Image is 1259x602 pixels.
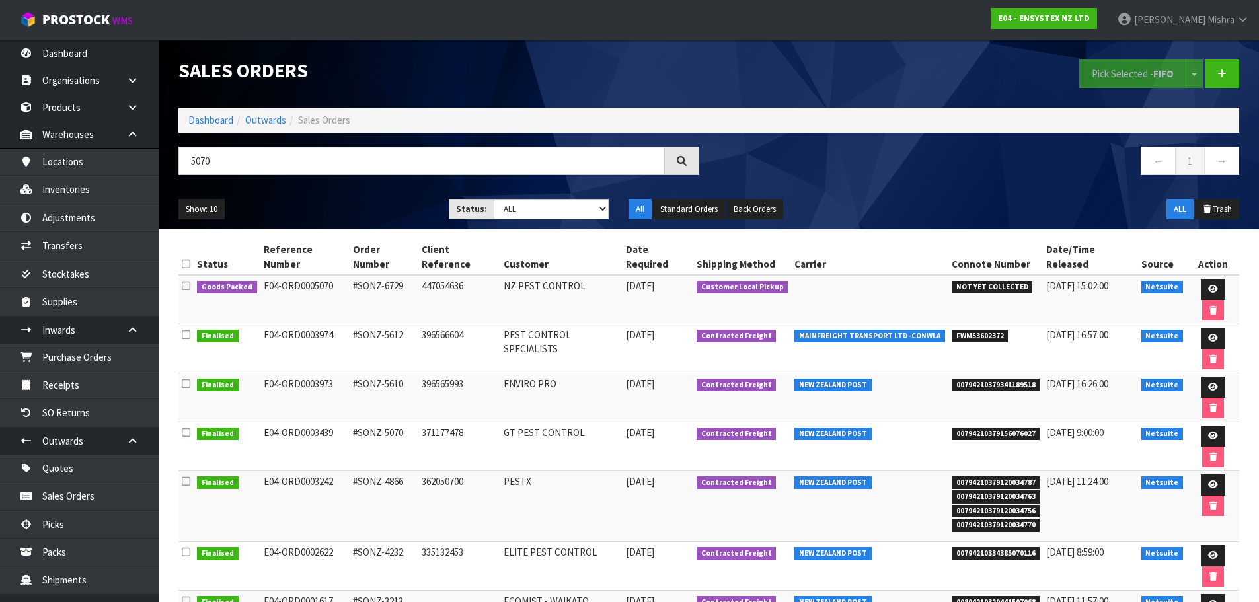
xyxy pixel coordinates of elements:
span: ProStock [42,11,110,28]
span: 00794210334385070116 [952,547,1040,560]
input: Search sales orders [178,147,665,175]
th: Action [1186,239,1239,275]
td: ELITE PEST CONTROL [500,542,623,591]
small: WMS [112,15,133,27]
button: Show: 10 [178,199,225,220]
span: [DATE] [626,546,654,558]
span: [DATE] [626,426,654,439]
th: Reference Number [260,239,350,275]
td: E04-ORD0002622 [260,542,350,591]
th: Status [194,239,260,275]
button: Trash [1195,199,1239,220]
a: ← [1141,147,1176,175]
td: 396565993 [418,373,500,422]
td: 447054636 [418,275,500,324]
button: Standard Orders [653,199,725,220]
a: → [1204,147,1239,175]
span: [DATE] [626,475,654,488]
span: [DATE] [626,280,654,292]
span: 00794210379120034756 [952,505,1040,518]
span: 00794210379120034763 [952,490,1040,504]
span: NEW ZEALAND POST [794,379,872,392]
td: GT PEST CONTROL [500,422,623,471]
th: Connote Number [948,239,1044,275]
button: Pick Selected -FIFO [1079,59,1186,88]
button: All [629,199,652,220]
span: Netsuite [1141,281,1184,294]
span: [DATE] 16:26:00 [1046,377,1108,390]
td: NZ PEST CONTROL [500,275,623,324]
span: Netsuite [1141,428,1184,441]
span: [PERSON_NAME] [1134,13,1205,26]
span: NOT YET COLLECTED [952,281,1033,294]
span: Netsuite [1141,476,1184,490]
span: [DATE] [626,377,654,390]
button: ALL [1166,199,1194,220]
span: [DATE] 15:02:00 [1046,280,1108,292]
td: PESTX [500,471,623,542]
td: #SONZ-6729 [350,275,418,324]
td: 335132453 [418,542,500,591]
span: Customer Local Pickup [697,281,788,294]
span: Contracted Freight [697,547,777,560]
span: Finalised [197,547,239,560]
td: PEST CONTROL SPECIALISTS [500,324,623,373]
th: Date/Time Released [1043,239,1137,275]
td: 371177478 [418,422,500,471]
td: ENVIRO PRO [500,373,623,422]
th: Order Number [350,239,418,275]
td: E04-ORD0003439 [260,422,350,471]
a: Dashboard [188,114,233,126]
span: Finalised [197,476,239,490]
span: 00794210379341189518 [952,379,1040,392]
span: Contracted Freight [697,476,777,490]
span: 00794210379120034770 [952,519,1040,532]
nav: Page navigation [719,147,1240,179]
h1: Sales Orders [178,59,699,81]
span: Contracted Freight [697,428,777,441]
strong: E04 - ENSYSTEX NZ LTD [998,13,1090,24]
a: E04 - ENSYSTEX NZ LTD [991,8,1097,29]
span: [DATE] 11:24:00 [1046,475,1108,488]
td: #SONZ-4232 [350,542,418,591]
span: Netsuite [1141,330,1184,343]
th: Client Reference [418,239,500,275]
th: Shipping Method [693,239,792,275]
a: Outwards [245,114,286,126]
span: 00794210379120034787 [952,476,1040,490]
span: Contracted Freight [697,379,777,392]
th: Carrier [791,239,948,275]
span: Sales Orders [298,114,350,126]
span: Contracted Freight [697,330,777,343]
span: MAINFREIGHT TRANSPORT LTD -CONWLA [794,330,945,343]
img: cube-alt.png [20,11,36,28]
span: Finalised [197,428,239,441]
button: Back Orders [726,199,783,220]
td: #SONZ-5612 [350,324,418,373]
th: Date Required [623,239,693,275]
span: Netsuite [1141,379,1184,392]
td: E04-ORD0003974 [260,324,350,373]
strong: FIFO [1153,67,1174,80]
td: 362050700 [418,471,500,542]
span: 00794210379156076027 [952,428,1040,441]
span: [DATE] [626,328,654,341]
span: NEW ZEALAND POST [794,476,872,490]
span: Mishra [1207,13,1235,26]
a: 1 [1175,147,1205,175]
td: #SONZ-5610 [350,373,418,422]
span: [DATE] 16:57:00 [1046,328,1108,341]
span: Netsuite [1141,547,1184,560]
span: [DATE] 8:59:00 [1046,546,1104,558]
td: #SONZ-4866 [350,471,418,542]
span: Finalised [197,330,239,343]
td: E04-ORD0005070 [260,275,350,324]
td: 396566604 [418,324,500,373]
td: E04-ORD0003973 [260,373,350,422]
span: NEW ZEALAND POST [794,547,872,560]
th: Customer [500,239,623,275]
td: #SONZ-5070 [350,422,418,471]
span: FWM53602372 [952,330,1009,343]
th: Source [1138,239,1187,275]
span: Goods Packed [197,281,257,294]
